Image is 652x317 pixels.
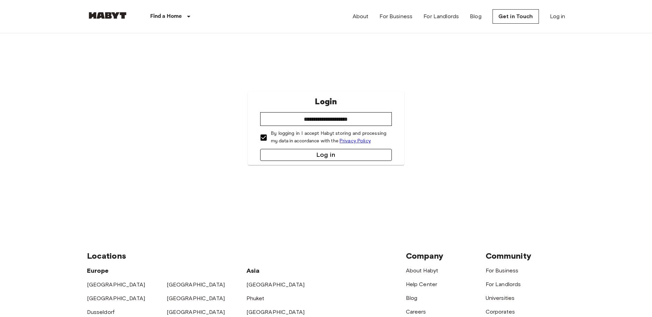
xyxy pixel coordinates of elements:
span: Company [406,251,444,261]
button: Log in [260,149,392,161]
a: Corporates [486,308,515,315]
a: About [353,12,369,21]
a: [GEOGRAPHIC_DATA] [246,309,305,315]
span: Europe [87,267,109,274]
a: Get in Touch [493,9,539,24]
a: [GEOGRAPHIC_DATA] [167,281,225,288]
a: Help Center [406,281,438,287]
a: Log in [550,12,565,21]
a: Blog [406,295,418,301]
a: Universities [486,295,515,301]
a: [GEOGRAPHIC_DATA] [246,281,305,288]
a: [GEOGRAPHIC_DATA] [87,295,145,302]
a: Blog [470,12,482,21]
a: For Landlords [486,281,521,287]
a: Careers [406,308,426,315]
a: Dusseldorf [87,309,115,315]
p: Find a Home [150,12,182,21]
p: Login [315,96,337,108]
a: For Business [379,12,412,21]
a: Phuket [246,295,265,302]
p: By logging in I accept Habyt storing and processing my data in accordance with the [271,130,386,145]
a: [GEOGRAPHIC_DATA] [167,295,225,302]
a: For Landlords [423,12,459,21]
a: [GEOGRAPHIC_DATA] [167,309,225,315]
a: For Business [486,267,519,274]
span: Locations [87,251,126,261]
span: Community [486,251,531,261]
a: [GEOGRAPHIC_DATA] [87,281,145,288]
img: Habyt [87,12,128,19]
span: Asia [246,267,260,274]
a: Privacy Policy [340,138,371,144]
a: About Habyt [406,267,439,274]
